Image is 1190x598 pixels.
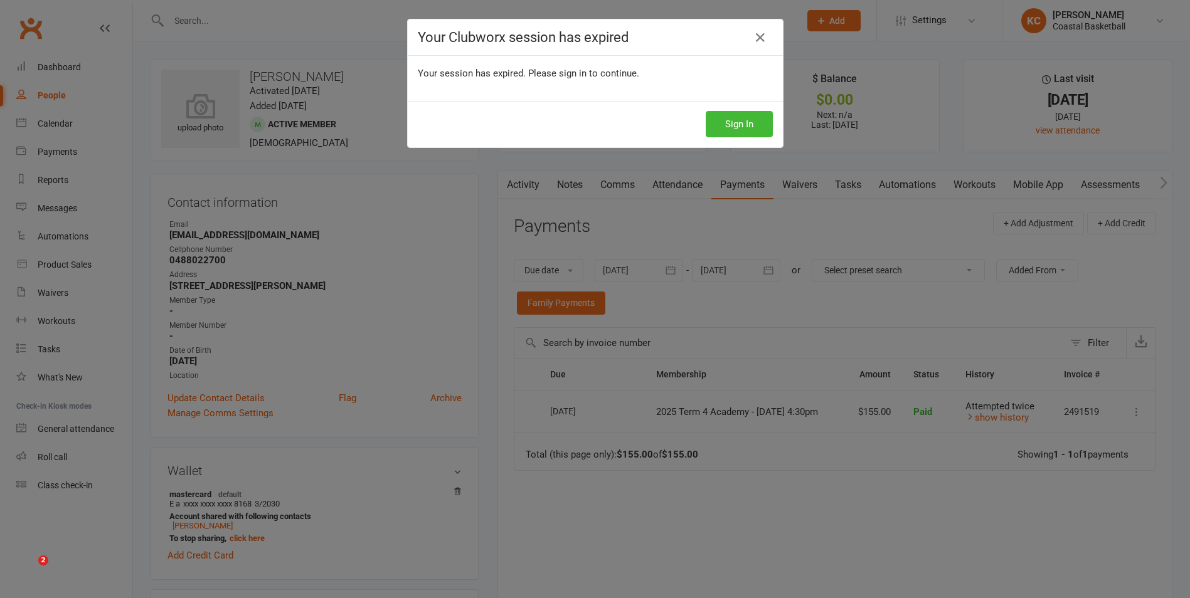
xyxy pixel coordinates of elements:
[418,29,773,45] h4: Your Clubworx session has expired
[13,555,43,585] iframe: Intercom live chat
[418,68,639,79] span: Your session has expired. Please sign in to continue.
[750,28,770,48] a: Close
[38,555,48,565] span: 2
[706,111,773,137] button: Sign In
